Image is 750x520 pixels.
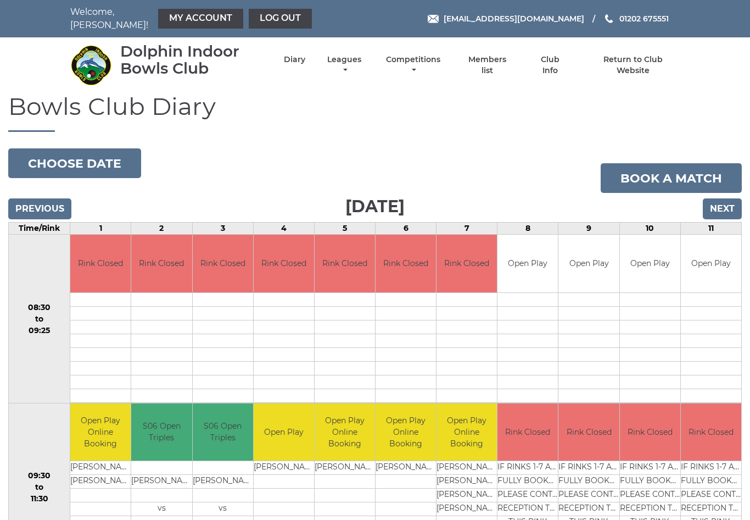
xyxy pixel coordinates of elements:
td: IF RINKS 1-7 ARE [558,461,619,475]
td: 1 [70,223,131,235]
td: PLEASE CONTACT [497,489,558,502]
span: [EMAIL_ADDRESS][DOMAIN_NAME] [444,14,584,24]
td: [PERSON_NAME] [131,475,192,489]
a: Leagues [324,54,364,76]
a: Email [EMAIL_ADDRESS][DOMAIN_NAME] [428,13,584,25]
td: [PERSON_NAME] [436,461,497,475]
td: Time/Rink [9,223,70,235]
td: PLEASE CONTACT [558,489,619,502]
div: Dolphin Indoor Bowls Club [120,43,265,77]
img: Phone us [605,14,613,23]
a: Competitions [383,54,443,76]
td: FULLY BOOKED [497,475,558,489]
td: [PERSON_NAME] [436,489,497,502]
td: Open Play [497,235,558,292]
td: Open Play [254,403,314,461]
td: IF RINKS 1-7 ARE [497,461,558,475]
td: Rink Closed [436,235,497,292]
img: Email [428,15,439,23]
td: Rink Closed [193,235,253,292]
td: 08:30 to 09:25 [9,235,70,403]
td: Open Play [620,235,680,292]
span: 01202 675551 [619,14,669,24]
td: vs [193,502,253,516]
td: Open Play Online Booking [70,403,131,461]
a: Return to Club Website [587,54,680,76]
td: 11 [680,223,741,235]
td: 4 [253,223,314,235]
td: [PERSON_NAME] [193,475,253,489]
td: FULLY BOOKED [681,475,741,489]
td: vs [131,502,192,516]
td: Open Play Online Booking [376,403,436,461]
td: 2 [131,223,192,235]
a: My Account [158,9,243,29]
td: Rink Closed [558,403,619,461]
td: 9 [558,223,619,235]
td: IF RINKS 1-7 ARE [620,461,680,475]
td: S06 Open Triples [131,403,192,461]
a: Diary [284,54,305,65]
td: Rink Closed [620,403,680,461]
td: Open Play [558,235,619,292]
td: 8 [497,223,558,235]
td: Rink Closed [376,235,436,292]
td: RECEPTION TO BOOK [497,502,558,516]
td: Open Play [681,235,741,292]
td: PLEASE CONTACT [620,489,680,502]
a: Members list [462,54,513,76]
td: 3 [192,223,253,235]
input: Previous [8,198,71,219]
td: Rink Closed [131,235,192,292]
td: IF RINKS 1-7 ARE [681,461,741,475]
td: [PERSON_NAME] [70,461,131,475]
td: [PERSON_NAME] [315,461,375,475]
td: FULLY BOOKED [620,475,680,489]
a: Club Info [532,54,568,76]
td: S06 Open Triples [193,403,253,461]
td: RECEPTION TO BOOK [558,502,619,516]
button: Choose date [8,148,141,178]
td: RECEPTION TO BOOK [681,502,741,516]
a: Log out [249,9,312,29]
input: Next [703,198,742,219]
td: Rink Closed [497,403,558,461]
a: Phone us 01202 675551 [603,13,669,25]
td: Rink Closed [681,403,741,461]
td: Rink Closed [70,235,131,292]
td: [PERSON_NAME] [436,475,497,489]
td: 7 [436,223,497,235]
td: PLEASE CONTACT [681,489,741,502]
a: Book a match [601,163,742,193]
td: [PERSON_NAME] [70,475,131,489]
td: 5 [314,223,375,235]
nav: Welcome, [PERSON_NAME]! [70,5,315,32]
img: Dolphin Indoor Bowls Club [70,45,111,86]
td: FULLY BOOKED [558,475,619,489]
td: Open Play Online Booking [436,403,497,461]
td: [PERSON_NAME] [376,461,436,475]
td: [PERSON_NAME] [436,502,497,516]
td: Rink Closed [315,235,375,292]
h1: Bowls Club Diary [8,93,742,132]
td: 10 [619,223,680,235]
td: Rink Closed [254,235,314,292]
td: RECEPTION TO BOOK [620,502,680,516]
td: [PERSON_NAME] [254,461,314,475]
td: 6 [376,223,436,235]
td: Open Play Online Booking [315,403,375,461]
